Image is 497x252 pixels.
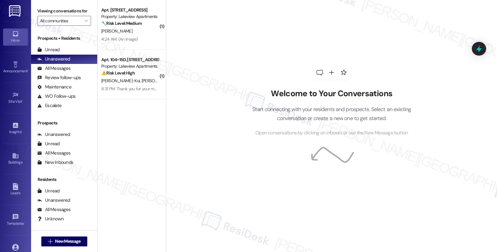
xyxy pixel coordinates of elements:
img: ResiDesk Logo [9,5,22,17]
span: • [22,98,23,103]
i:  [84,18,88,23]
div: Unanswered [37,197,70,204]
div: New Inbounds [37,159,73,166]
div: All Messages [37,206,71,213]
div: Maintenance [37,84,71,90]
a: Leads [3,181,28,198]
div: 8:31 PM: Thank you for your message. Our offices are currently closed, but we will contact you wh... [101,86,464,92]
div: Unanswered [37,131,70,138]
div: Unread [37,47,60,53]
a: Inbox [3,29,28,45]
a: Insights • [3,120,28,137]
span: • [28,68,29,72]
div: Review follow-ups [37,74,81,81]
div: Unanswered [37,56,70,62]
div: WO Follow-ups [37,93,75,100]
label: Viewing conversations for [37,6,91,16]
a: Site Visit • [3,90,28,106]
h2: Welcome to Your Conversations [243,89,421,99]
div: Prospects [31,120,97,126]
i:  [48,239,52,244]
strong: ⚠️ Risk Level: High [101,70,135,76]
span: [PERSON_NAME]-Koi [142,78,182,83]
input: All communities [40,16,81,26]
div: Prospects + Residents [31,35,97,42]
div: Unread [37,188,60,194]
div: 4:24 AM: (An Image) [101,36,138,42]
span: Open conversations by clicking on inboxes or use the New Message button [255,129,408,137]
strong: 🔧 Risk Level: Medium [101,20,142,26]
a: Templates • [3,212,28,228]
div: All Messages [37,65,71,72]
a: Buildings [3,151,28,167]
span: New Message [55,238,80,245]
div: Apt. 104~15D, [STREET_ADDRESS] [101,56,159,63]
button: New Message [41,236,87,246]
div: Property: Lakeview Apartments [101,13,159,20]
span: [PERSON_NAME] [101,28,132,34]
span: [PERSON_NAME]-Koi [101,78,142,83]
div: Unread [37,141,60,147]
div: Residents [31,176,97,183]
div: All Messages [37,150,71,156]
div: Escalate [37,102,62,109]
p: Start connecting with your residents and prospects. Select an existing conversation or create a n... [243,105,421,123]
span: • [24,220,25,225]
div: Property: Lakeview Apartments [101,63,159,70]
div: Unknown [37,216,64,222]
div: Apt. [STREET_ADDRESS] [101,7,159,13]
span: • [21,129,22,133]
